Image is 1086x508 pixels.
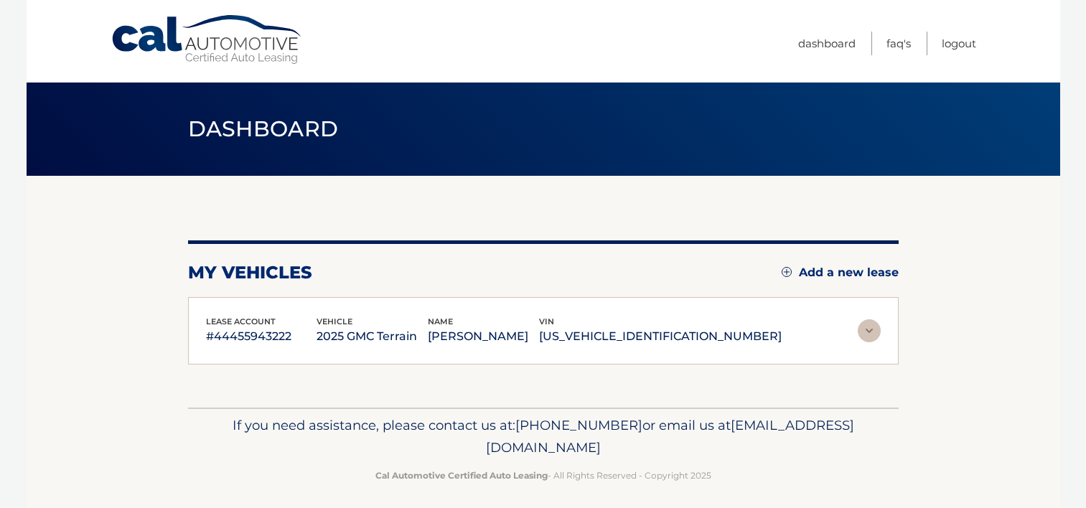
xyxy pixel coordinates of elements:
[197,414,889,460] p: If you need assistance, please contact us at: or email us at
[428,316,453,326] span: name
[188,116,339,142] span: Dashboard
[782,265,899,280] a: Add a new lease
[858,319,881,342] img: accordion-rest.svg
[428,326,539,347] p: [PERSON_NAME]
[375,470,548,481] strong: Cal Automotive Certified Auto Leasing
[886,32,911,55] a: FAQ's
[539,326,782,347] p: [US_VEHICLE_IDENTIFICATION_NUMBER]
[515,417,642,433] span: [PHONE_NUMBER]
[782,267,792,277] img: add.svg
[942,32,976,55] a: Logout
[111,14,304,65] a: Cal Automotive
[539,316,554,326] span: vin
[197,468,889,483] p: - All Rights Reserved - Copyright 2025
[798,32,856,55] a: Dashboard
[317,326,428,347] p: 2025 GMC Terrain
[188,262,312,283] h2: my vehicles
[206,326,317,347] p: #44455943222
[317,316,352,326] span: vehicle
[206,316,276,326] span: lease account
